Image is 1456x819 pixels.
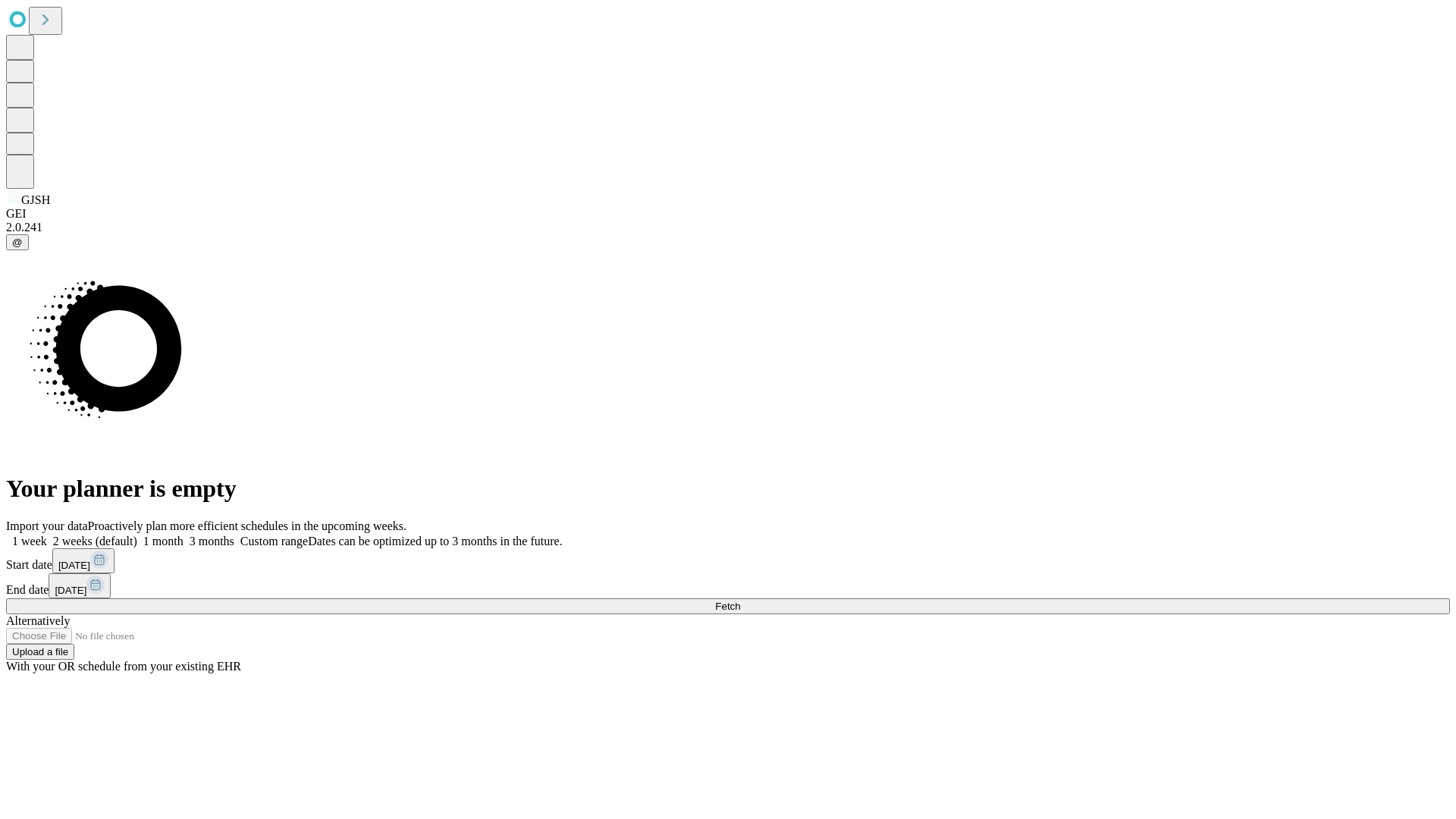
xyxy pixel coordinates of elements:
span: 1 week [12,535,47,548]
span: Fetch [715,601,740,612]
span: Import your data [6,519,88,532]
button: Fetch [6,598,1450,614]
span: Dates can be optimized up to 3 months in the future. [308,535,562,548]
span: [DATE] [58,560,90,571]
span: [DATE] [55,585,86,596]
span: 2 weeks (default) [53,535,137,548]
div: 2.0.241 [6,221,1450,234]
span: @ [12,237,23,248]
span: 1 month [143,535,184,548]
span: Custom range [240,535,308,548]
span: Proactively plan more efficient schedules in the upcoming weeks. [88,519,406,532]
div: Start date [6,548,1450,573]
span: GJSH [21,193,50,206]
button: [DATE] [52,548,115,573]
span: 3 months [190,535,234,548]
div: GEI [6,207,1450,221]
button: @ [6,234,29,250]
span: With your OR schedule from your existing EHR [6,660,241,673]
button: [DATE] [49,573,111,598]
button: Upload a file [6,644,74,660]
h1: Your planner is empty [6,475,1450,503]
div: End date [6,573,1450,598]
span: Alternatively [6,614,70,627]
